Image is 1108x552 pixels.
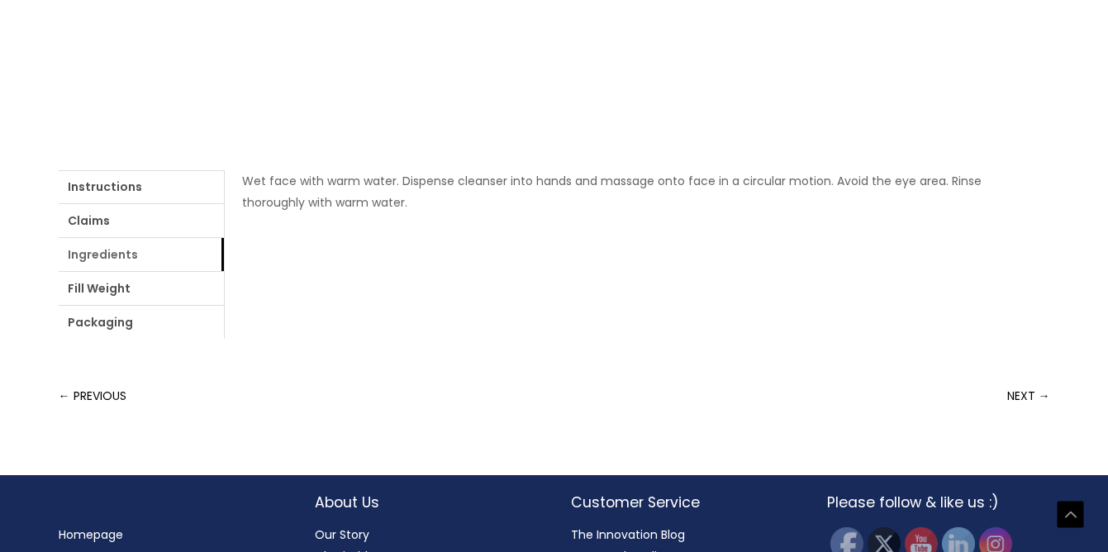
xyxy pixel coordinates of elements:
[59,379,126,412] a: ← PREVIOUS
[59,170,224,203] a: Instructions
[315,526,369,543] a: Our Story
[827,492,1050,513] h2: Please follow & like us :)
[59,272,224,305] a: Fill Weight
[571,526,685,543] a: The Innovation Blog
[1007,379,1050,412] a: NEXT →
[315,492,538,513] h2: About Us
[59,204,224,237] a: Claims
[59,306,224,339] a: Packaging
[59,524,282,545] nav: Menu
[571,492,794,513] h2: Customer Service
[59,238,224,271] a: Ingredients
[59,526,123,543] a: Homepage
[242,170,1033,213] p: Wet face with warm water. Dispense cleanser into hands and massage onto face in a circular motion...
